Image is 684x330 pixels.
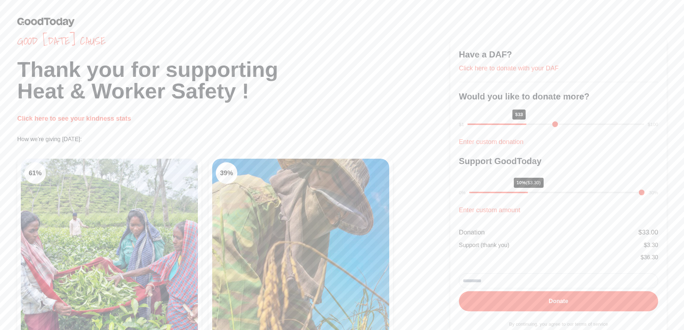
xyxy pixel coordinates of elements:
h3: Have a DAF? [459,49,658,60]
img: GoodToday [17,17,75,27]
span: 36.30 [644,254,658,260]
div: $1 [459,121,464,128]
div: $ [641,253,658,262]
div: Donation [459,227,485,237]
span: ($3.30) [526,180,541,185]
span: 33.00 [642,229,658,236]
div: $33 [512,110,526,120]
a: Enter custom amount [459,206,520,214]
a: Click here to see your kindness stats [17,115,131,122]
div: $ [638,227,658,237]
div: 0% [459,189,466,196]
a: Enter custom donation [459,138,524,145]
span: 3.30 [647,242,658,248]
p: How we're giving [DATE]: [17,135,450,144]
div: $ [644,241,658,250]
div: Support (thank you) [459,241,509,250]
div: 10% [514,178,544,188]
div: 39 % [216,162,237,184]
span: Good [DATE] cause [17,34,450,47]
h3: Would you like to donate more? [459,91,658,102]
a: Click here to donate with your DAF [459,65,559,72]
div: $100 [648,121,658,128]
button: Donate [459,291,658,311]
div: 61 % [24,162,46,184]
h3: Support GoodToday [459,155,658,167]
div: 30% [649,189,658,196]
h1: Thank you for supporting Heat & Worker Safety ! [17,59,450,102]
